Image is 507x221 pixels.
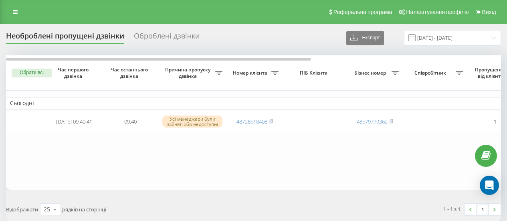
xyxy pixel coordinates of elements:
a: 1 [477,204,489,215]
div: Необроблені пропущені дзвінки [6,32,124,44]
span: Час останнього дзвінка [109,67,152,79]
a: 48728518408 [236,118,267,125]
span: Налаштування профілю [406,9,469,15]
span: Відображати [6,206,38,213]
span: Бізнес номер [351,70,392,76]
span: Номер клієнта [230,70,271,76]
td: 09:40 [102,111,158,132]
div: 1 - 1 з 1 [443,205,461,213]
span: Вихід [482,9,496,15]
div: Open Intercom Messenger [480,176,499,195]
button: Обрати всі [12,69,52,77]
div: 25 [44,205,50,213]
span: Час першого дзвінка [53,67,96,79]
span: ПІБ Клієнта [289,70,340,76]
span: Реферальна програма [333,9,392,15]
div: Оброблені дзвінки [134,32,200,44]
td: [DATE] 09:40:41 [46,111,102,132]
span: рядків на сторінці [62,206,106,213]
span: Співробітник [407,70,456,76]
span: Причина пропуску дзвінка [162,67,215,79]
div: Усі менеджери були зайняті або недоступні [162,116,222,128]
button: Експорт [346,31,384,45]
a: 48579779362 [357,118,388,125]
